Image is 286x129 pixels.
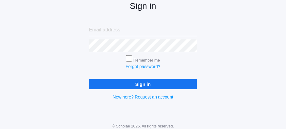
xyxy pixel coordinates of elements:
[133,58,160,62] label: Remember me
[126,64,160,69] a: Forgot password?
[89,2,197,11] h2: Sign in
[113,95,173,99] a: New here? Request an account
[89,23,197,36] input: Email address
[89,79,197,89] input: Sign in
